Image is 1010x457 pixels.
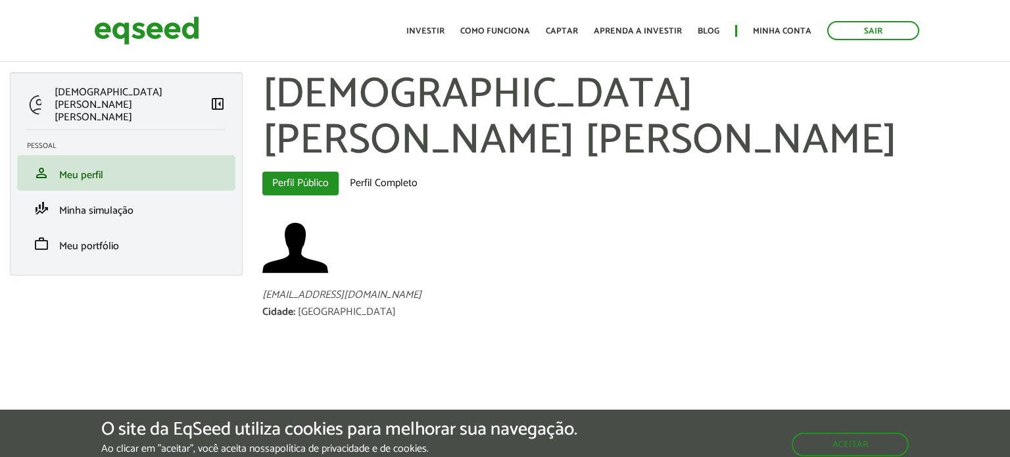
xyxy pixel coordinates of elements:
[262,307,298,318] div: Cidade
[753,27,811,36] a: Minha conta
[293,303,295,321] span: :
[27,236,226,252] a: workMeu portfólio
[340,172,427,195] a: Perfil Completo
[594,27,682,36] a: Aprenda a investir
[275,444,427,454] a: política de privacidade e de cookies
[17,226,235,262] li: Meu portfólio
[262,72,1000,165] h1: [DEMOGRAPHIC_DATA][PERSON_NAME] [PERSON_NAME]
[792,433,909,456] button: Aceitar
[546,27,578,36] a: Captar
[262,215,328,281] a: Ver perfil do usuário.
[34,236,49,252] span: work
[101,443,577,455] p: Ao clicar em "aceitar", você aceita nossa .
[55,86,210,124] p: [DEMOGRAPHIC_DATA][PERSON_NAME] [PERSON_NAME]
[27,142,235,150] h2: Pessoal
[262,215,328,281] img: Foto de Cristiano Minuzzi Debiasi
[698,27,719,36] a: Blog
[262,290,1000,301] div: [EMAIL_ADDRESS][DOMAIN_NAME]
[94,13,199,48] img: EqSeed
[34,165,49,181] span: person
[210,96,226,112] span: left_panel_close
[210,96,226,114] a: Colapsar menu
[101,420,577,440] h5: O site da EqSeed utiliza cookies para melhorar sua navegação.
[59,237,119,255] span: Meu portfólio
[59,166,103,184] span: Meu perfil
[827,21,919,40] a: Sair
[460,27,530,36] a: Como funciona
[59,202,133,220] span: Minha simulação
[17,155,235,191] li: Meu perfil
[17,191,235,226] li: Minha simulação
[27,165,226,181] a: personMeu perfil
[262,172,339,195] a: Perfil Público
[34,201,49,216] span: finance_mode
[27,201,226,216] a: finance_modeMinha simulação
[298,307,396,318] div: [GEOGRAPHIC_DATA]
[406,27,445,36] a: Investir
